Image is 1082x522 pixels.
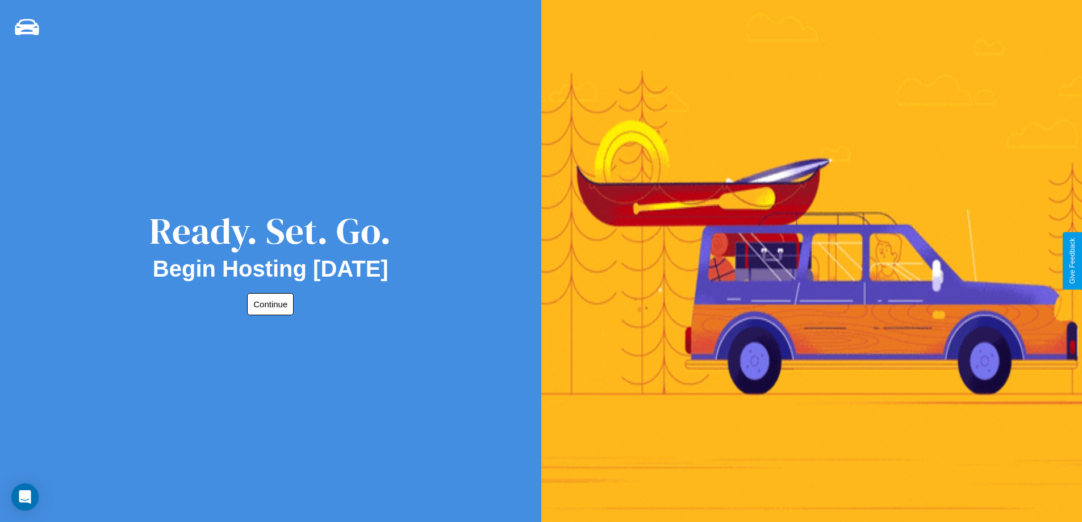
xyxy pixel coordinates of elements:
[153,256,388,282] h2: Begin Hosting [DATE]
[149,206,391,256] div: Ready. Set. Go.
[1068,238,1076,284] div: Give Feedback
[11,483,39,511] div: Open Intercom Messenger
[247,293,294,315] button: Continue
